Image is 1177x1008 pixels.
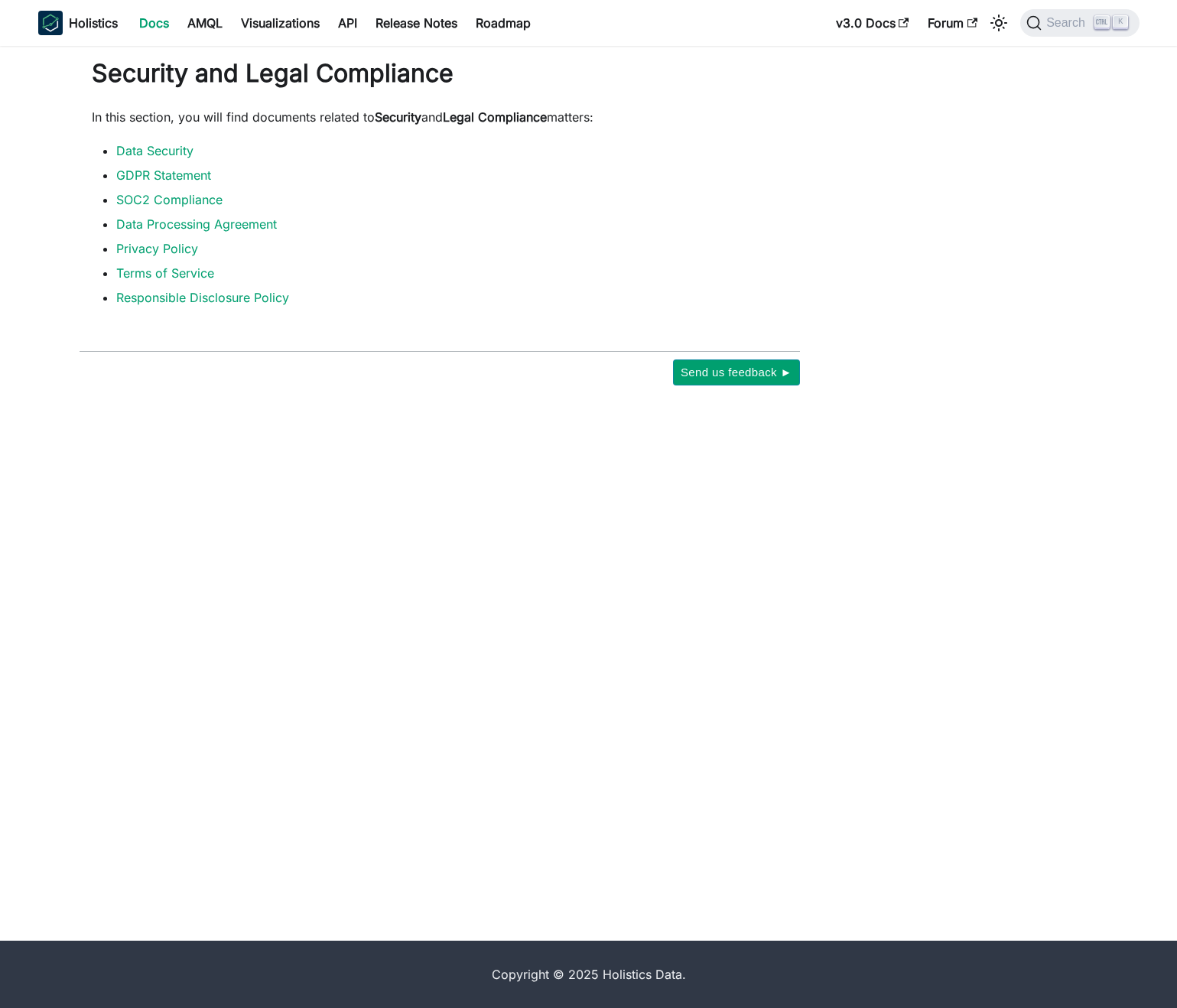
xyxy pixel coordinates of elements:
a: Release Notes [366,11,467,35]
a: GDPR Statement [116,167,211,183]
button: Send us feedback ► [673,359,800,385]
div: Copyright © 2025 Holistics Data. [102,965,1075,984]
h1: Security and Legal Compliance [92,58,788,89]
span: Search [1042,16,1094,30]
a: Responsible Disclosure Policy [116,290,289,305]
a: SOC2 Compliance [116,192,223,207]
button: Switch between dark and light mode (currently light mode) [987,11,1011,35]
a: Data Security [116,143,193,158]
a: Privacy Policy [116,241,198,256]
strong: Legal Compliance [443,109,547,125]
strong: Security [375,109,421,125]
a: AMQL [178,11,232,35]
img: Holistics [38,11,63,35]
kbd: K [1113,15,1128,29]
a: Docs [130,11,178,35]
a: Visualizations [232,11,329,35]
a: Roadmap [467,11,540,35]
a: Forum [919,11,987,35]
a: Terms of Service [116,265,214,281]
a: v3.0 Docs [827,11,919,35]
p: In this section, you will find documents related to and matters: [92,108,788,126]
a: API [329,11,366,35]
a: HolisticsHolistics [38,11,118,35]
b: Holistics [69,14,118,32]
a: Data Processing Agreement [116,216,277,232]
span: Send us feedback ► [681,363,792,382]
button: Search (Ctrl+K) [1020,9,1139,37]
